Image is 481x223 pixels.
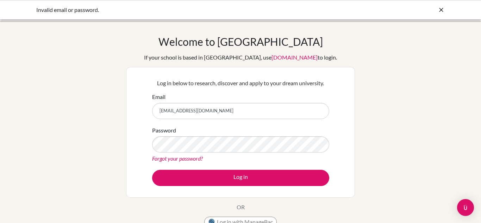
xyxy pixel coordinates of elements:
[158,35,323,48] h1: Welcome to [GEOGRAPHIC_DATA]
[152,126,176,135] label: Password
[237,203,245,211] p: OR
[152,155,203,162] a: Forgot your password?
[36,6,339,14] div: Invalid email or password.
[457,199,474,216] div: Open Intercom Messenger
[144,53,337,62] div: If your school is based in [GEOGRAPHIC_DATA], use to login.
[152,79,329,87] p: Log in below to research, discover and apply to your dream university.
[271,54,318,61] a: [DOMAIN_NAME]
[152,93,165,101] label: Email
[152,170,329,186] button: Log in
